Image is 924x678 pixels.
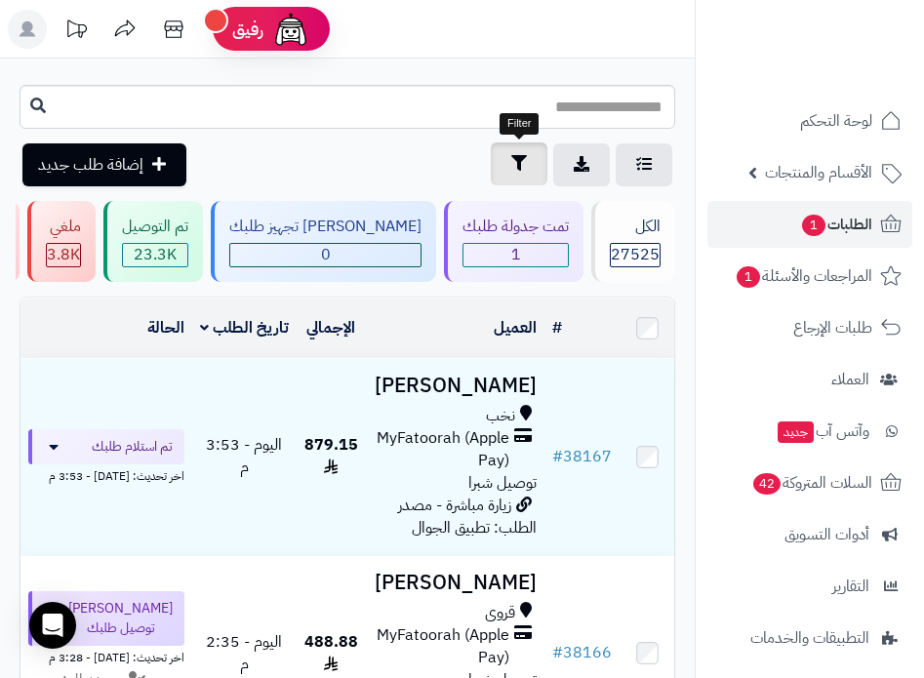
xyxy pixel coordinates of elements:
span: 23.3K [123,244,187,266]
span: تم استلام طلبك [92,437,173,457]
a: تحديثات المنصة [52,10,100,54]
a: [PERSON_NAME] تجهيز طلبك 0 [207,201,440,282]
div: تم التوصيل [122,216,188,238]
a: الحالة [147,316,184,339]
div: ملغي [46,216,81,238]
span: 1 [802,215,825,236]
a: التقارير [707,563,912,610]
span: 0 [230,244,421,266]
div: اخر تحديث: [DATE] - 3:53 م [28,464,184,485]
a: #38166 [552,641,612,664]
div: 23324 [123,244,187,266]
a: السلات المتروكة42 [707,459,912,506]
span: لوحة التحكم [800,107,872,135]
span: وآتس آب [776,418,869,445]
span: التقارير [832,573,869,600]
a: ملغي 3.8K [23,201,100,282]
img: logo-2.png [791,53,905,94]
a: الكل27525 [587,201,679,282]
span: 27525 [611,244,660,266]
span: السلات المتروكة [751,469,872,497]
a: تمت جدولة طلبك 1 [440,201,587,282]
h3: [PERSON_NAME] [374,375,538,397]
span: زيارة مباشرة - مصدر الطلب: تطبيق الجوال [398,494,537,539]
span: العملاء [831,366,869,393]
span: أدوات التسويق [784,521,869,548]
a: وآتس آبجديد [707,408,912,455]
a: المراجعات والأسئلة1 [707,253,912,299]
div: تمت جدولة طلبك [462,216,569,238]
a: # [552,316,562,339]
span: 3.8K [47,244,80,266]
a: العميل [494,316,537,339]
a: أدوات التسويق [707,511,912,558]
span: توصيل شبرا [468,471,537,495]
span: MyFatoorah (Apple Pay) [374,624,510,669]
span: # [552,445,563,468]
img: ai-face.png [271,10,310,49]
span: الطلبات [800,211,872,238]
div: 3826 [47,244,80,266]
a: تاريخ الطلب [200,316,289,339]
a: التطبيقات والخدمات [707,615,912,661]
a: الطلبات1 [707,201,912,248]
div: الكل [610,216,661,238]
span: [PERSON_NAME] توصيل طلبك [68,599,173,638]
span: طلبات الإرجاع [793,314,872,341]
a: إضافة طلب جديد [22,143,186,186]
div: Open Intercom Messenger [29,602,76,649]
a: الإجمالي [306,316,355,339]
span: 488.88 [304,630,358,676]
span: رفيق [232,18,263,41]
div: [PERSON_NAME] تجهيز طلبك [229,216,422,238]
span: 42 [753,473,781,495]
span: 879.15 [304,433,358,479]
div: اخر تحديث: [DATE] - 3:28 م [28,646,184,666]
span: الأقسام والمنتجات [765,159,872,186]
span: المراجعات والأسئلة [735,262,872,290]
a: تم التوصيل 23.3K [100,201,207,282]
div: Filter [500,113,539,135]
span: 1 [463,244,568,266]
span: اليوم - 2:35 م [206,630,282,676]
span: اليوم - 3:53 م [206,433,282,479]
span: نخب [486,405,515,427]
span: جديد [778,421,814,443]
span: 1 [737,266,760,288]
a: لوحة التحكم [707,98,912,144]
a: العملاء [707,356,912,403]
span: قروى [485,602,515,624]
h3: [PERSON_NAME] [374,572,538,594]
a: #38167 [552,445,612,468]
span: إضافة طلب جديد [38,153,143,177]
span: التطبيقات والخدمات [750,624,869,652]
span: MyFatoorah (Apple Pay) [374,427,510,472]
a: طلبات الإرجاع [707,304,912,351]
span: # [552,641,563,664]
